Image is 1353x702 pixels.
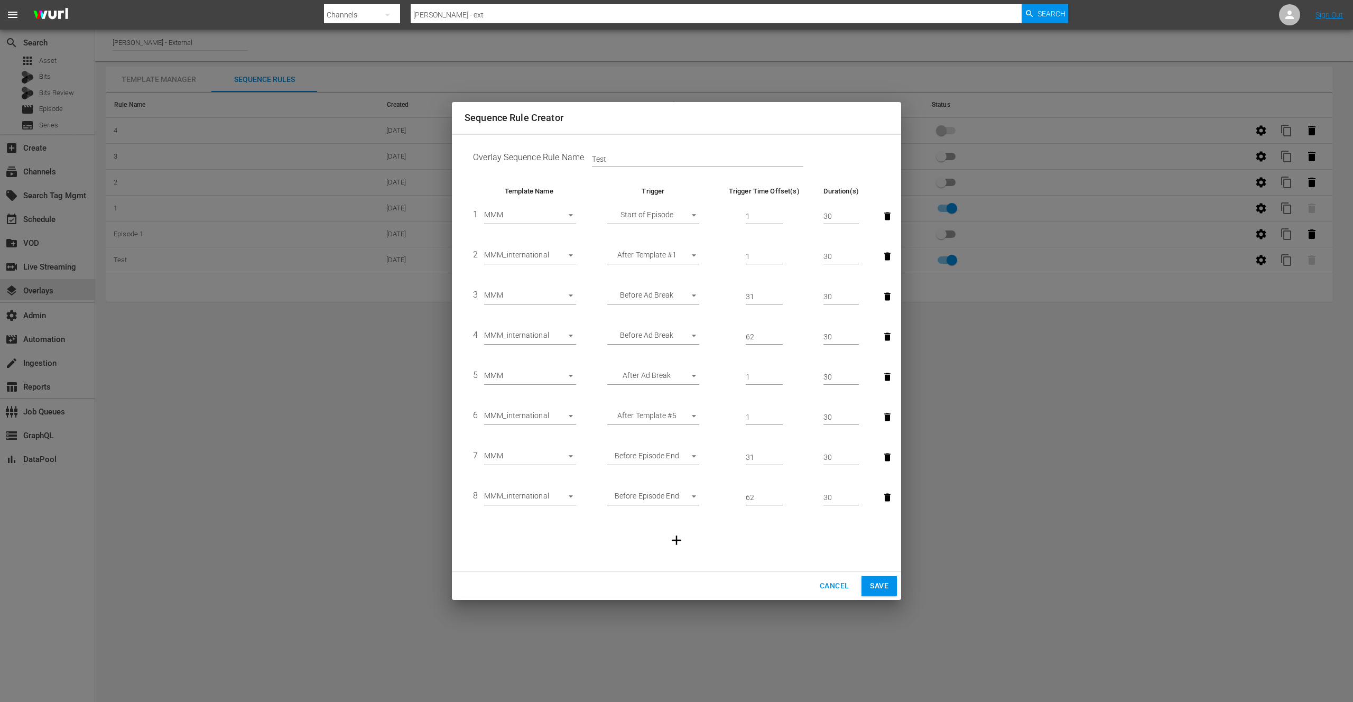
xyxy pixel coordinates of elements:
[484,249,576,265] div: MMM_international
[607,410,699,426] div: After Template #5
[473,250,478,260] span: 2
[484,490,576,506] div: MMM_international
[473,450,478,460] span: 7
[607,289,699,305] div: Before Ad Break
[473,290,478,300] span: 3
[1037,4,1065,23] span: Search
[484,289,576,305] div: MMM
[465,143,888,176] td: Overlay Sequence Rule Name
[484,450,576,466] div: MMM
[607,450,699,466] div: Before Episode End
[473,491,478,501] span: 8
[607,329,699,345] div: Before Ad Break
[713,186,815,196] th: Trigger Time Offset(s)
[607,370,699,385] div: After Ad Break
[484,209,576,225] div: MMM
[484,329,576,345] div: MMM_international
[473,370,478,380] span: 5
[820,579,849,593] span: Cancel
[484,370,576,385] div: MMM
[473,209,478,219] span: 1
[662,535,691,545] span: Add Template Trigger
[811,576,857,596] button: Cancel
[607,249,699,265] div: After Template #1
[473,410,478,420] span: 6
[473,330,478,340] span: 4
[465,110,888,126] h2: Sequence Rule Creator
[607,209,699,225] div: Start of Episode
[861,576,897,596] button: Save
[594,186,713,196] th: Trigger
[870,579,888,593] span: Save
[607,490,699,506] div: Before Episode End
[25,3,76,27] img: ans4CAIJ8jUAAAAAAAAAAAAAAAAAAAAAAAAgQb4GAAAAAAAAAAAAAAAAAAAAAAAAJMjXAAAAAAAAAAAAAAAAAAAAAAAAgAT5G...
[6,8,19,21] span: menu
[465,186,594,196] th: Template Name
[1315,11,1343,19] a: Sign Out
[815,186,867,196] th: Duration(s)
[484,410,576,426] div: MMM_international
